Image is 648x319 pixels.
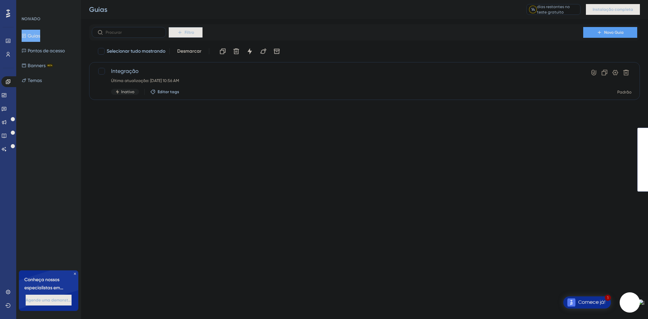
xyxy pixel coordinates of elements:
[107,48,165,54] font: Selecionar tudo mostrando
[22,30,40,42] button: Guias
[22,17,40,21] font: NOIVADO
[158,89,179,94] font: Editar tags
[169,27,202,38] button: Filtro
[111,68,139,74] font: Integração
[24,277,63,299] font: Conheça nossos especialistas em integração 🎧
[28,48,65,53] font: Pontos de acesso
[28,78,42,83] font: Temas
[28,63,46,68] font: Banners
[607,296,609,300] font: 1
[185,30,194,35] font: Filtro
[26,298,80,302] font: Agende uma demonstração
[89,5,107,14] font: Guias
[617,90,631,95] font: Padrão
[586,4,640,15] button: Instalação completa
[22,59,53,72] button: BannersBETA
[620,292,640,313] iframe: Iniciador do Assistente de IA do UserGuiding
[583,27,637,38] button: Novo Guia
[578,299,605,305] font: Comece já!
[174,45,205,57] button: Desmarcar
[28,33,40,38] font: Guias
[563,296,611,309] div: Abra a lista de verificação Comece!, módulos restantes: 1
[26,295,72,305] button: Agende uma demonstração
[106,30,160,35] input: Procurar
[567,298,575,307] img: imagem-do-lançador-texto-alternativo
[150,89,179,95] button: Editar tags
[48,64,52,67] font: BETA
[604,30,624,35] font: Novo Guia
[537,4,570,15] font: dias restantes no teste gratuito
[531,7,535,12] font: 14
[121,89,134,94] font: Inativo
[111,78,179,83] font: Última atualização: [DATE] 10:56 AM
[593,7,633,12] font: Instalação completa
[177,48,201,54] font: Desmarcar
[22,45,65,57] button: Pontos de acesso
[22,74,42,86] button: Temas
